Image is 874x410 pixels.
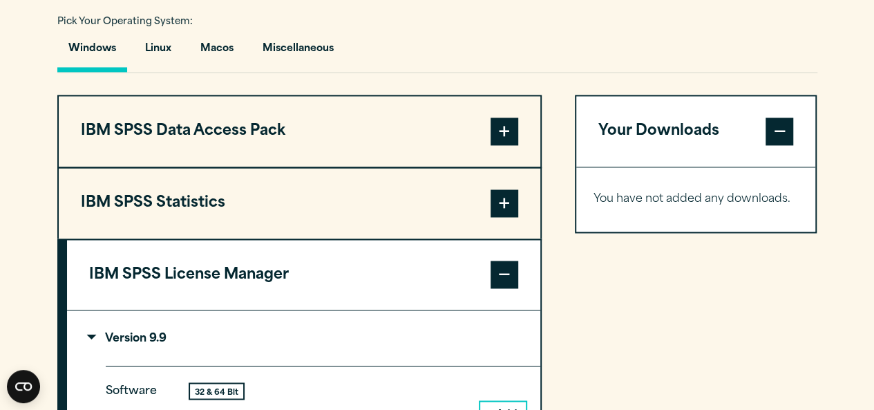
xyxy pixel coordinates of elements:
[134,32,182,72] button: Linux
[251,32,345,72] button: Miscellaneous
[57,32,127,72] button: Windows
[59,168,540,239] button: IBM SPSS Statistics
[576,96,816,167] button: Your Downloads
[189,32,245,72] button: Macos
[67,240,540,310] button: IBM SPSS License Manager
[67,310,540,366] summary: Version 9.9
[89,333,167,344] p: Version 9.9
[59,96,540,167] button: IBM SPSS Data Access Pack
[57,17,193,26] span: Pick Your Operating System:
[593,189,799,209] p: You have not added any downloads.
[576,167,816,232] div: Your Downloads
[7,370,40,403] button: Open CMP widget
[190,384,243,398] div: 32 & 64 Bit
